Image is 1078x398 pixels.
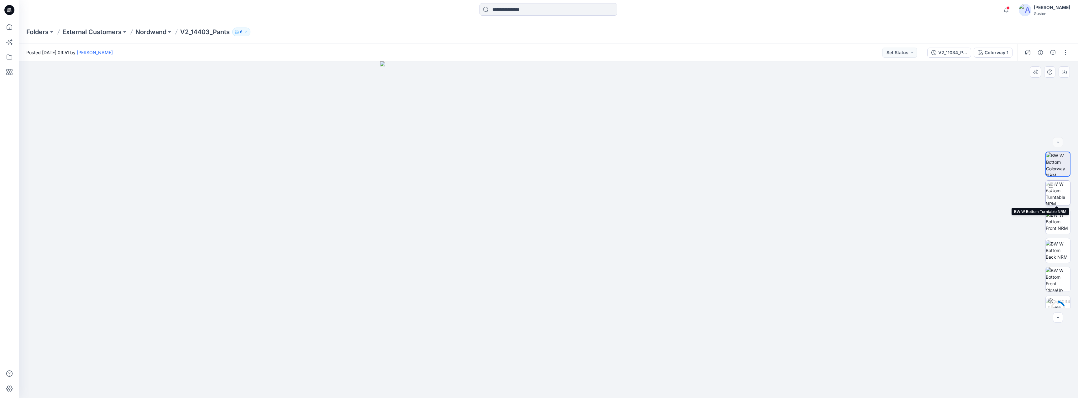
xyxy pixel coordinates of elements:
div: [PERSON_NAME] [1034,4,1070,11]
a: External Customers [62,28,122,36]
img: eyJhbGciOiJIUzI1NiIsImtpZCI6IjAiLCJzbHQiOiJzZXMiLCJ0eXAiOiJKV1QifQ.eyJkYXRhIjp7InR5cGUiOiJzdG9yYW... [380,61,717,398]
a: Folders [26,28,49,36]
button: Colorway 1 [974,48,1013,58]
div: Colorway 1 [985,49,1008,56]
div: Guston [1034,11,1070,16]
img: BW W Bottom Front NRM [1046,212,1070,231]
a: [PERSON_NAME] [77,50,113,55]
a: Nordwand [135,28,166,36]
img: BW W Bottom Colorway NRM [1046,152,1070,176]
img: BW W Bottom Front CloseUp NRM [1046,267,1070,292]
button: 6 [232,28,250,36]
p: 6 [240,28,243,35]
div: 19 % [1050,305,1065,311]
img: BW W Bottom Back NRM [1046,240,1070,260]
div: V2_11034_Pants [938,49,967,56]
img: V2_11034_Pants Colorway 1 [1046,298,1070,318]
span: Posted [DATE] 09:51 by [26,49,113,56]
p: V2_14403_Pants [180,28,230,36]
img: BW W Bottom Turntable NRM [1046,181,1070,205]
button: Details [1035,48,1045,58]
img: avatar [1019,4,1031,16]
button: V2_11034_Pants [927,48,971,58]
